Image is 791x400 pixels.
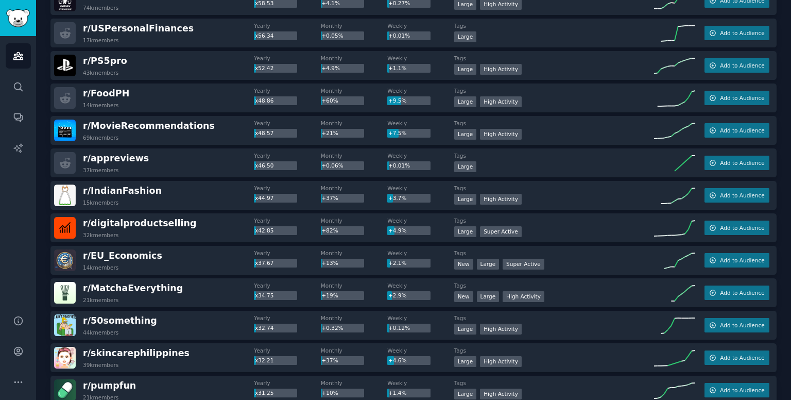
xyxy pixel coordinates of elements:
[503,259,544,270] div: Super Active
[388,32,410,39] span: +0.01%
[388,325,410,331] span: +0.12%
[254,249,320,257] dt: Yearly
[83,264,118,271] div: 14k members
[83,121,215,131] span: r/ MovieRecommendations
[454,22,654,29] dt: Tags
[83,361,118,369] div: 39k members
[503,291,544,302] div: High Activity
[254,379,320,387] dt: Yearly
[83,231,118,239] div: 32k members
[454,120,654,127] dt: Tags
[254,152,320,159] dt: Yearly
[480,226,522,237] div: Super Active
[454,185,654,192] dt: Tags
[54,249,76,271] img: EU_Economics
[255,130,273,136] span: x48.57
[322,325,343,331] span: +0.32%
[322,97,338,104] span: +60%
[322,390,338,396] span: +10%
[454,249,654,257] dt: Tags
[255,195,273,201] span: x44.97
[704,318,769,332] button: Add to Audience
[480,129,522,140] div: High Activity
[322,195,338,201] span: +37%
[255,227,273,234] span: x42.85
[477,291,500,302] div: Large
[83,134,118,141] div: 69k members
[720,159,764,166] span: Add to Audience
[388,65,406,71] span: +1.1%
[54,347,76,369] img: skincarephilippines
[704,91,769,105] button: Add to Audience
[720,289,764,296] span: Add to Audience
[83,315,157,326] span: r/ 50something
[480,194,522,205] div: High Activity
[454,217,654,224] dt: Tags
[321,217,387,224] dt: Monthly
[454,96,477,107] div: Large
[720,94,764,102] span: Add to Audience
[54,55,76,76] img: PS5pro
[454,389,477,399] div: Large
[322,130,338,136] span: +21%
[322,162,343,169] span: +0.06%
[720,192,764,199] span: Add to Audience
[454,356,477,367] div: Large
[321,379,387,387] dt: Monthly
[322,65,340,71] span: +4.9%
[720,387,764,394] span: Add to Audience
[720,322,764,329] span: Add to Audience
[387,249,454,257] dt: Weekly
[322,227,338,234] span: +82%
[720,224,764,231] span: Add to Audience
[54,185,76,206] img: IndianFashion
[83,186,162,196] span: r/ IndianFashion
[388,195,406,201] span: +3.7%
[454,194,477,205] div: Large
[321,120,387,127] dt: Monthly
[480,356,522,367] div: High Activity
[254,347,320,354] dt: Yearly
[477,259,500,270] div: Large
[83,329,118,336] div: 44k members
[480,324,522,335] div: High Activity
[255,32,273,39] span: x56.34
[254,22,320,29] dt: Yearly
[387,217,454,224] dt: Weekly
[321,185,387,192] dt: Monthly
[720,29,764,37] span: Add to Audience
[54,217,76,239] img: digitalproductselling
[704,156,769,170] button: Add to Audience
[704,253,769,268] button: Add to Audience
[83,218,196,228] span: r/ digitalproductselling
[387,379,454,387] dt: Weekly
[83,199,118,206] div: 15k members
[388,97,406,104] span: +9.5%
[254,217,320,224] dt: Yearly
[83,251,162,261] span: r/ EU_Economics
[6,9,30,27] img: GummySearch logo
[322,357,338,363] span: +37%
[254,55,320,62] dt: Yearly
[387,152,454,159] dt: Weekly
[454,291,473,302] div: New
[321,314,387,322] dt: Monthly
[454,152,654,159] dt: Tags
[54,314,76,336] img: 50something
[254,120,320,127] dt: Yearly
[387,22,454,29] dt: Weekly
[720,127,764,134] span: Add to Audience
[388,357,406,363] span: +4.6%
[480,389,522,399] div: High Activity
[454,347,654,354] dt: Tags
[704,286,769,300] button: Add to Audience
[704,58,769,73] button: Add to Audience
[454,259,473,270] div: New
[322,260,338,266] span: +13%
[704,123,769,138] button: Add to Audience
[480,96,522,107] div: High Activity
[83,88,129,98] span: r/ FoodPH
[83,56,127,66] span: r/ PS5pro
[704,351,769,365] button: Add to Audience
[255,65,273,71] span: x52.42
